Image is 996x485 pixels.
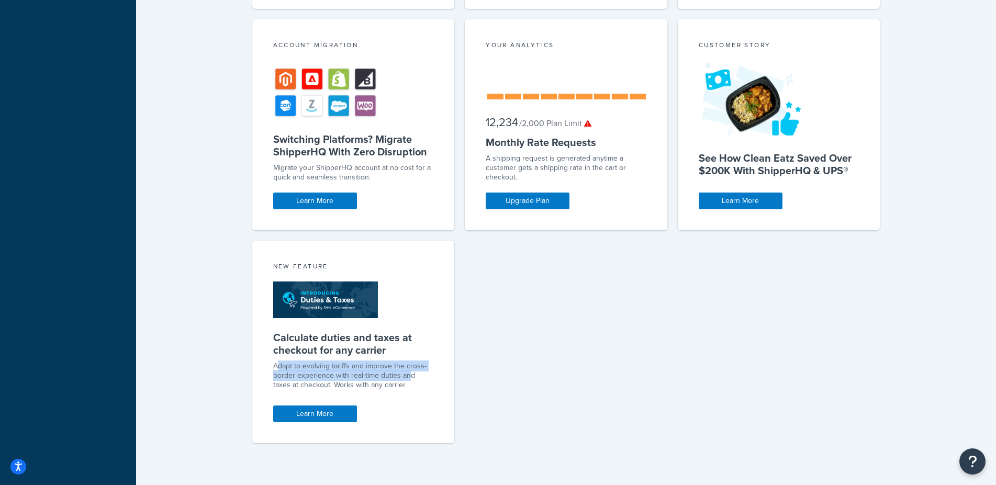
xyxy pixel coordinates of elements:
[486,193,569,209] a: Upgrade Plan
[486,154,646,182] div: A shipping request is generated anytime a customer gets a shipping rate in the cart or checkout.
[273,40,434,52] div: Account Migration
[486,114,518,131] span: 12,234
[699,193,782,209] a: Learn More
[959,448,986,475] button: Open Resource Center
[273,362,434,390] p: Adapt to evolving tariffs and improve the cross-border experience with real-time duties and taxes...
[273,405,357,422] a: Learn More
[699,152,859,177] h5: See How Clean Eatz Saved Over $200K With ShipperHQ & UPS®
[699,40,859,52] div: Customer Story
[273,163,434,182] div: Migrate your ShipperHQ account at no cost for a quick and seamless transition.
[273,331,434,356] h5: Calculate duties and taxes at checkout for any carrier
[273,133,434,158] h5: Switching Platforms? Migrate ShipperHQ With Zero Disruption
[486,40,646,52] div: Your Analytics
[273,193,357,209] a: Learn More
[486,136,646,149] h5: Monthly Rate Requests
[273,262,434,274] div: New Feature
[519,117,591,129] small: / 2,000 Plan Limit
